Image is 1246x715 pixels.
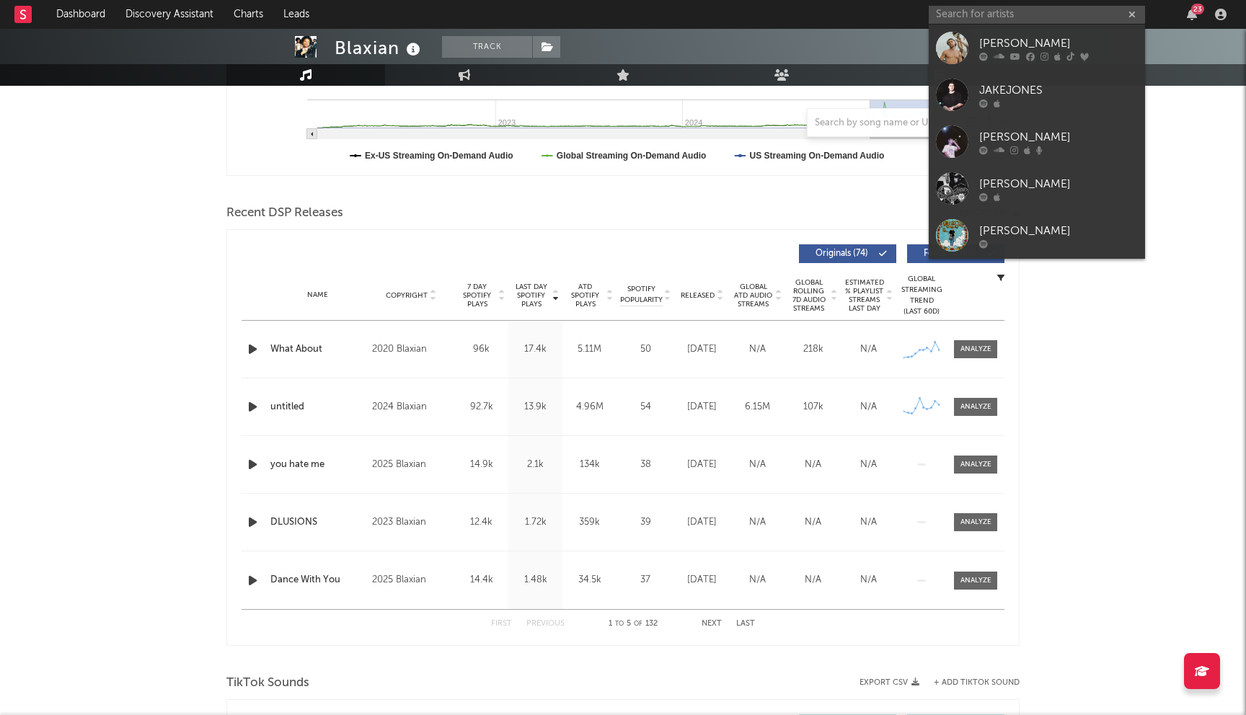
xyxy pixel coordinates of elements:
[372,572,451,589] div: 2025 Blaxian
[512,400,559,414] div: 13.9k
[512,515,559,530] div: 1.72k
[979,175,1138,192] div: [PERSON_NAME]
[270,515,365,530] a: DLUSIONS
[226,675,309,692] span: TikTok Sounds
[634,621,642,627] span: of
[1187,9,1197,20] button: 23
[789,458,837,472] div: N/A
[929,6,1145,24] input: Search for artists
[566,458,613,472] div: 134k
[736,620,755,628] button: Last
[789,342,837,357] div: 218k
[566,515,613,530] div: 359k
[916,249,983,258] span: Features ( 58 )
[808,117,960,129] input: Search by song name or URL
[620,515,671,530] div: 39
[702,620,722,628] button: Next
[372,514,451,531] div: 2023 Blaxian
[372,456,451,474] div: 2025 Blaxian
[557,151,707,161] text: Global Streaming On-Demand Audio
[1191,4,1204,14] div: 23
[844,458,893,472] div: N/A
[526,620,565,628] button: Previous
[979,81,1138,99] div: JAKEJONES
[566,400,613,414] div: 4.96M
[678,342,726,357] div: [DATE]
[799,244,896,263] button: Originals(74)
[919,679,1020,687] button: + Add TikTok Sound
[335,36,424,60] div: Blaxian
[566,283,604,308] span: ATD Spotify Plays
[789,573,837,587] div: N/A
[789,515,837,530] div: N/A
[733,400,782,414] div: 6.15M
[678,458,726,472] div: [DATE]
[458,515,505,530] div: 12.4k
[512,283,550,308] span: Last Day Spotify Plays
[620,342,671,357] div: 50
[907,244,1004,263] button: Features(58)
[442,36,532,58] button: Track
[458,283,496,308] span: 7 Day Spotify Plays
[844,400,893,414] div: N/A
[808,249,875,258] span: Originals ( 74 )
[372,341,451,358] div: 2020 Blaxian
[458,573,505,587] div: 14.4k
[929,118,1145,165] a: [PERSON_NAME]
[733,283,773,308] span: Global ATD Audio Streams
[512,342,559,357] div: 17.4k
[979,35,1138,52] div: [PERSON_NAME]
[491,620,512,628] button: First
[458,400,505,414] div: 92.7k
[929,212,1145,259] a: [PERSON_NAME]
[270,458,365,472] a: you hate me
[620,573,671,587] div: 37
[844,278,884,313] span: Estimated % Playlist Streams Last Day
[900,274,943,317] div: Global Streaming Trend (Last 60D)
[934,679,1020,687] button: + Add TikTok Sound
[733,458,782,472] div: N/A
[678,400,726,414] div: [DATE]
[620,400,671,414] div: 54
[270,400,365,414] a: untitled
[733,515,782,530] div: N/A
[270,342,365,357] a: What About
[372,399,451,416] div: 2024 Blaxian
[620,458,671,472] div: 38
[929,71,1145,118] a: JAKEJONES
[458,342,505,357] div: 96k
[789,400,837,414] div: 107k
[929,25,1145,71] a: [PERSON_NAME]
[733,573,782,587] div: N/A
[844,573,893,587] div: N/A
[749,151,884,161] text: US Streaming On-Demand Audio
[733,342,782,357] div: N/A
[979,222,1138,239] div: [PERSON_NAME]
[270,290,365,301] div: Name
[860,678,919,687] button: Export CSV
[844,342,893,357] div: N/A
[270,573,365,587] a: Dance With You
[678,515,726,530] div: [DATE]
[681,291,715,300] span: Released
[979,128,1138,146] div: [PERSON_NAME]
[789,278,829,313] span: Global Rolling 7D Audio Streams
[566,342,613,357] div: 5.11M
[566,573,613,587] div: 34.5k
[929,165,1145,212] a: [PERSON_NAME]
[365,151,513,161] text: Ex-US Streaming On-Demand Audio
[844,515,893,530] div: N/A
[620,284,663,306] span: Spotify Popularity
[593,616,673,633] div: 1 5 132
[512,458,559,472] div: 2.1k
[386,291,428,300] span: Copyright
[678,573,726,587] div: [DATE]
[226,205,343,222] span: Recent DSP Releases
[458,458,505,472] div: 14.9k
[512,573,559,587] div: 1.48k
